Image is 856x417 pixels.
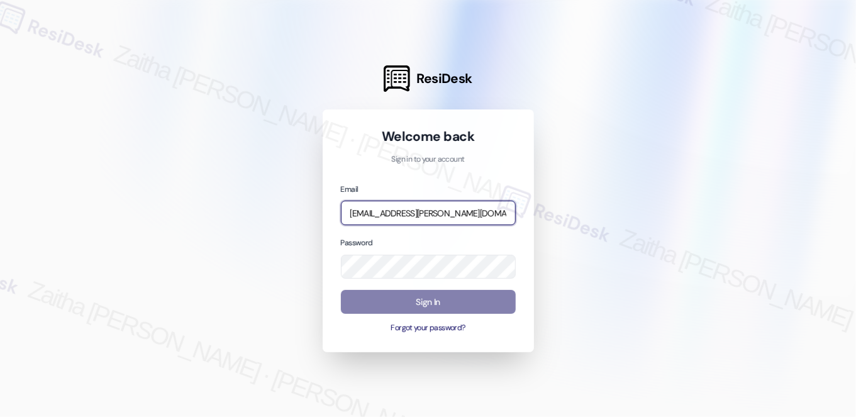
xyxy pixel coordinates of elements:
[341,184,359,194] label: Email
[341,128,516,145] h1: Welcome back
[341,154,516,165] p: Sign in to your account
[416,70,472,87] span: ResiDesk
[341,323,516,334] button: Forgot your password?
[341,290,516,314] button: Sign In
[384,65,410,92] img: ResiDesk Logo
[341,201,516,225] input: name@example.com
[341,238,373,248] label: Password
